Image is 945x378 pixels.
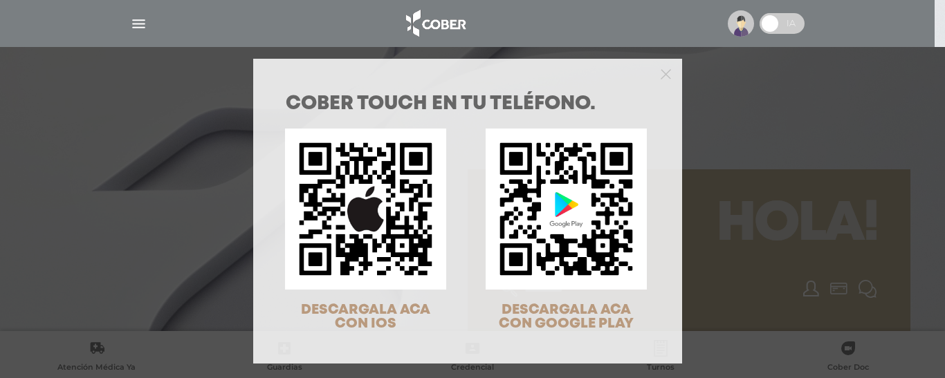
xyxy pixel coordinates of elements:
[301,303,430,330] span: DESCARGALA ACA CON IOS
[486,129,647,290] img: qr-code
[285,129,446,290] img: qr-code
[499,303,634,330] span: DESCARGALA ACA CON GOOGLE PLAY
[661,67,671,79] button: Close
[286,95,650,114] h1: COBER TOUCH en tu teléfono.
